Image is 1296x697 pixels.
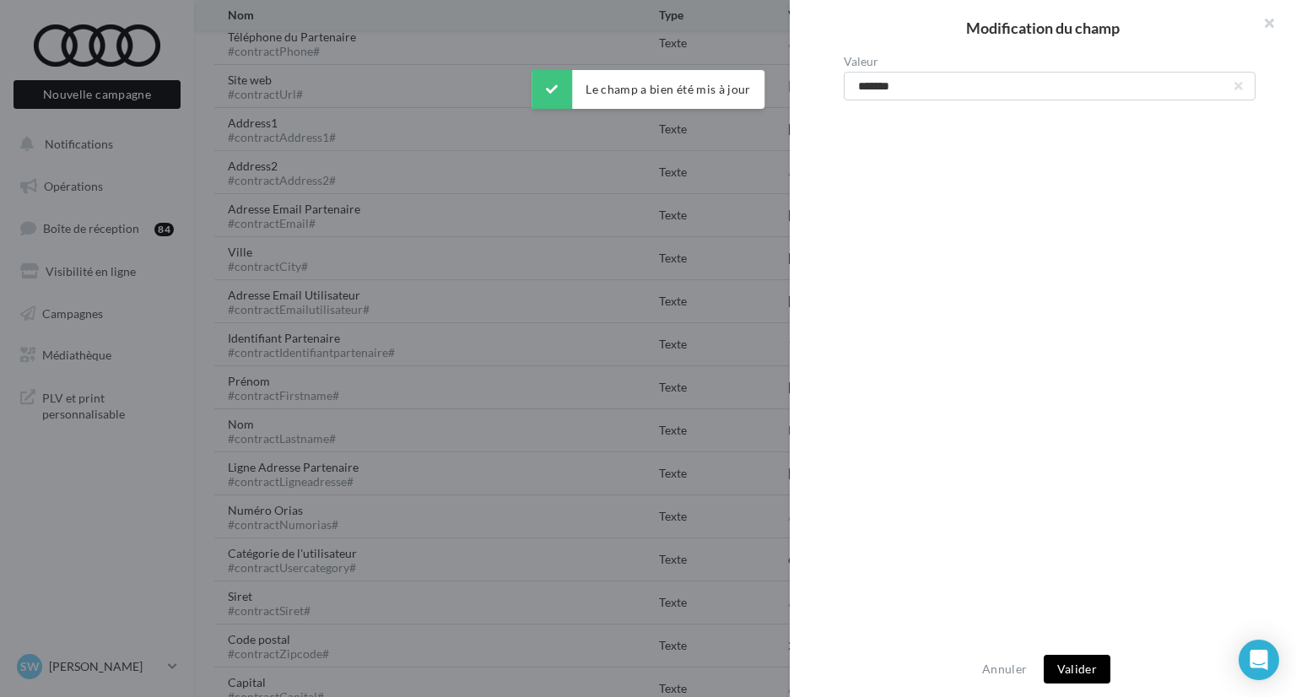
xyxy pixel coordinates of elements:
label: Valeur [844,56,1255,68]
button: Annuler [975,659,1034,679]
button: Valider [1044,655,1110,683]
div: Le champ a bien été mis à jour [532,70,764,109]
h2: Modification du champ [817,20,1269,35]
div: Open Intercom Messenger [1239,640,1279,680]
